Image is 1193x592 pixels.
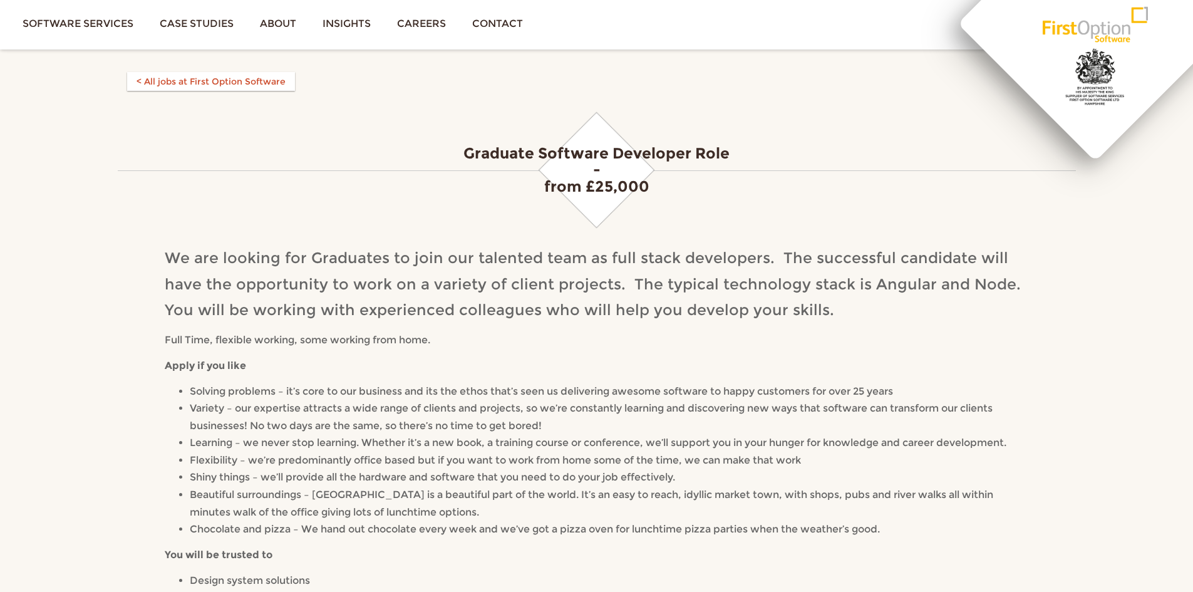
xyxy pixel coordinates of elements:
li: Design system solutions [190,572,1029,589]
span: We are looking for Graduates to join our talented team as full stack developers. The successful c... [165,249,1025,319]
li: Flexibility – we’re predominantly office based but if you want to work from home some of the time... [190,452,1029,469]
li: Solving problems – it’s core to our business and its the ethos that’s seen us delivering awesome ... [190,383,1029,400]
a: < All jobs at First Option Software [127,72,295,91]
b: Apply if you like [165,360,246,371]
p: Full Time, flexible working, some working from home. [165,331,1029,349]
li: Beautiful surroundings – [GEOGRAPHIC_DATA] is a beautiful part of the world. It’s an easy to reac... [190,486,1029,521]
li: Shiny things – we’ll provide all the hardware and software that you need to do your job effectively. [190,469,1029,486]
li: Learning – we never stop learning. Whether it’s a new book, a training course or conference, we’l... [190,434,1029,452]
b: You will be trusted to [165,549,272,561]
h4: Graduate Software Developer Role - from £25,000 [165,145,1029,195]
li: Variety – our expertise attracts a wide range of clients and projects, so we’re constantly learni... [190,400,1029,434]
li: Chocolate and pizza – We hand out chocolate every week and we’ve got a pizza oven for lunchtime p... [190,521,1029,538]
